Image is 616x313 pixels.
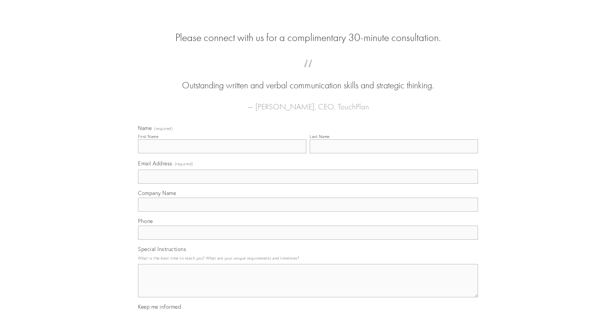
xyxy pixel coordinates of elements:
span: Keep me informed [138,303,181,310]
span: Phone [138,218,153,224]
figcaption: — [PERSON_NAME], CEO, TouchPlan [149,92,467,113]
span: (required) [154,127,173,131]
span: (required) [175,159,193,168]
span: Name [138,125,152,131]
span: “ [149,66,467,79]
p: What is the best time to reach you? What are your unique requirements and timelines? [138,254,478,263]
div: Last Name [310,134,330,139]
h2: Please connect with us for a complimentary 30-minute consultation. [138,31,478,44]
span: Email Address [138,160,172,167]
blockquote: Outstanding written and verbal communication skills and strategic thinking. [149,66,467,92]
div: First Name [138,134,158,139]
span: Company Name [138,190,176,196]
span: Special Instructions [138,246,186,252]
